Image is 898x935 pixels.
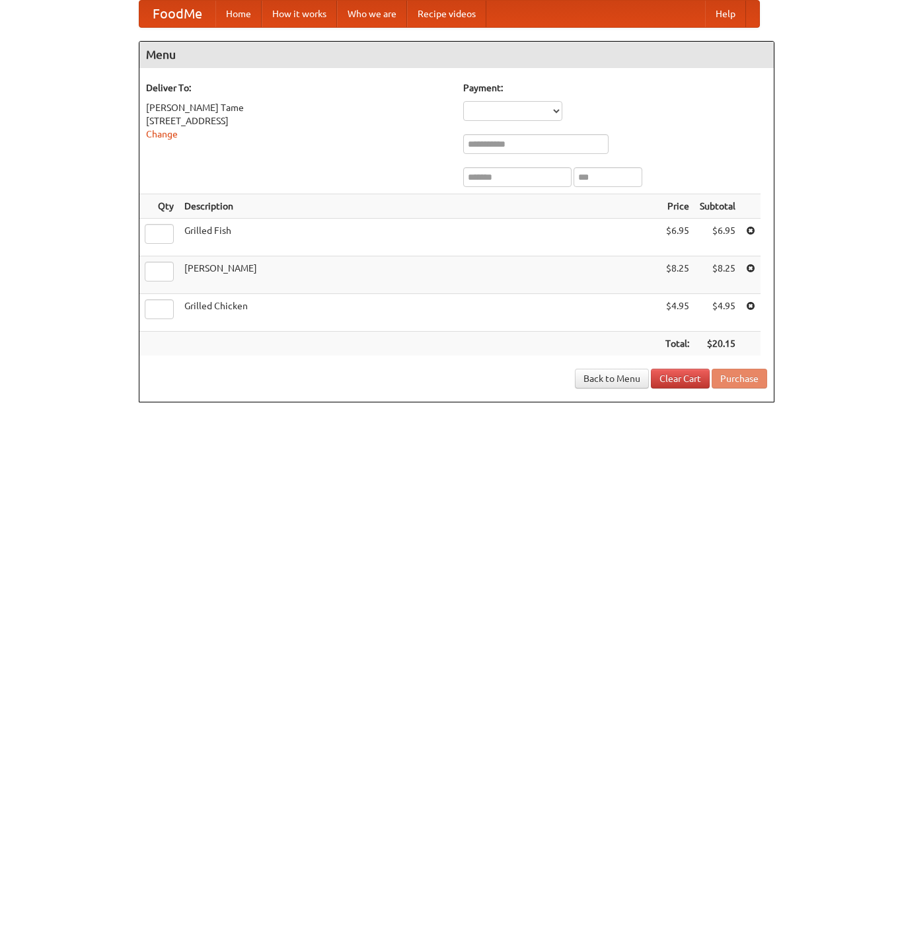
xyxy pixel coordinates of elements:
[262,1,337,27] a: How it works
[660,332,694,356] th: Total:
[337,1,407,27] a: Who we are
[146,129,178,139] a: Change
[463,81,767,94] h5: Payment:
[179,194,660,219] th: Description
[146,101,450,114] div: [PERSON_NAME] Tame
[660,194,694,219] th: Price
[694,294,741,332] td: $4.95
[139,1,215,27] a: FoodMe
[660,256,694,294] td: $8.25
[651,369,710,389] a: Clear Cart
[660,219,694,256] td: $6.95
[694,332,741,356] th: $20.15
[694,219,741,256] td: $6.95
[694,194,741,219] th: Subtotal
[215,1,262,27] a: Home
[179,256,660,294] td: [PERSON_NAME]
[660,294,694,332] td: $4.95
[407,1,486,27] a: Recipe videos
[712,369,767,389] button: Purchase
[575,369,649,389] a: Back to Menu
[694,256,741,294] td: $8.25
[139,42,774,68] h4: Menu
[146,81,450,94] h5: Deliver To:
[146,114,450,128] div: [STREET_ADDRESS]
[139,194,179,219] th: Qty
[179,294,660,332] td: Grilled Chicken
[705,1,746,27] a: Help
[179,219,660,256] td: Grilled Fish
